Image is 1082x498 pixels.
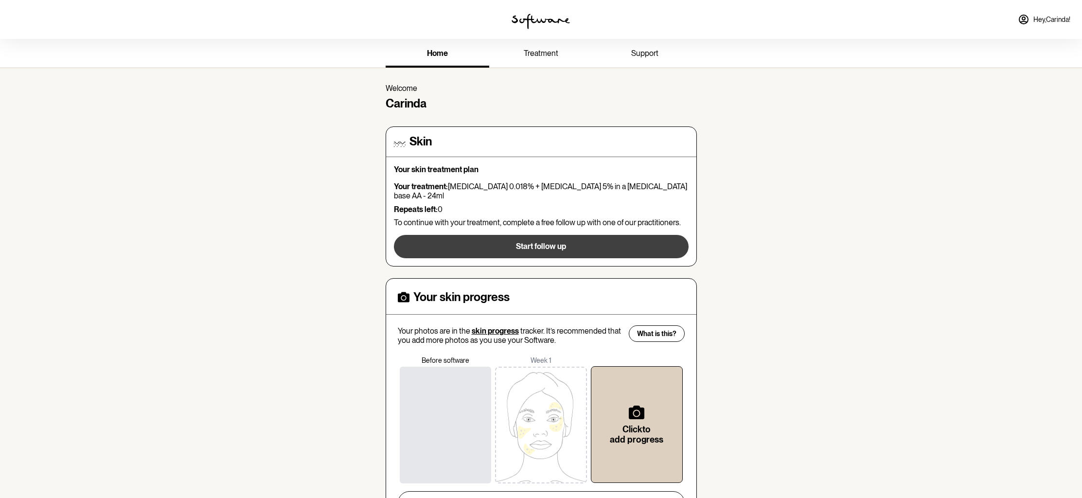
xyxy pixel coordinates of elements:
span: What is this? [637,330,676,338]
a: treatment [489,41,593,68]
span: treatment [524,49,558,58]
p: Welcome [386,84,697,93]
button: What is this? [629,325,685,342]
a: Hey,Carinda! [1012,8,1076,31]
a: support [593,41,696,68]
h4: Carinda [386,97,697,111]
p: To continue with your treatment, complete a free follow up with one of our practitioners. [394,218,689,227]
span: Start follow up [516,242,566,251]
h4: Skin [409,135,432,149]
p: Week 1 [493,356,589,365]
p: Your photos are in the tracker. It’s recommended that you add more photos as you use your Software. [398,326,622,345]
img: 9sTVZcrP3IAAAAAASUVORK5CYII= [495,367,587,483]
strong: Your treatment: [394,182,448,191]
a: home [386,41,489,68]
span: home [427,49,448,58]
span: skin progress [472,326,519,336]
img: software logo [512,14,570,29]
p: Before software [398,356,494,365]
span: support [631,49,658,58]
p: Your skin treatment plan [394,165,689,174]
strong: Repeats left: [394,205,438,214]
h6: Click to add progress [607,424,667,445]
p: [MEDICAL_DATA] 0.018% + [MEDICAL_DATA] 5% in a [MEDICAL_DATA] base AA - 24ml [394,182,689,200]
button: Start follow up [394,235,689,258]
p: 0 [394,205,689,214]
h4: Your skin progress [413,290,510,304]
span: Hey, Carinda ! [1033,16,1070,24]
